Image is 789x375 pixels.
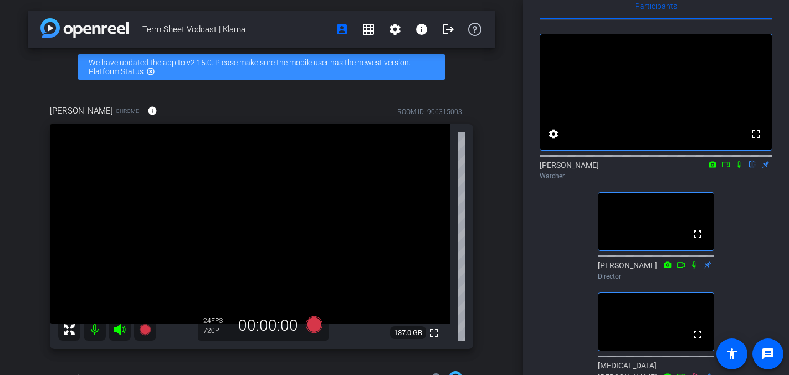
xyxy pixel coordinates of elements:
div: Director [598,271,714,281]
div: We have updated the app to v2.15.0. Please make sure the mobile user has the newest version. [78,54,445,80]
mat-icon: info [415,23,428,36]
a: Platform Status [89,67,144,76]
mat-icon: flip [746,159,759,169]
mat-icon: message [761,347,775,361]
div: [PERSON_NAME] [598,260,714,281]
span: FPS [211,317,223,325]
div: [PERSON_NAME] [540,160,772,181]
mat-icon: info [147,106,157,116]
mat-icon: fullscreen [749,127,762,141]
mat-icon: settings [547,127,560,141]
mat-icon: fullscreen [691,328,704,341]
img: app-logo [40,18,129,38]
div: 24 [203,316,231,325]
mat-icon: account_box [335,23,349,36]
mat-icon: logout [442,23,455,36]
mat-icon: accessibility [725,347,739,361]
div: Watcher [540,171,772,181]
div: 720P [203,326,231,335]
mat-icon: highlight_off [146,67,155,76]
span: Term Sheet Vodcast | Klarna [142,18,329,40]
div: ROOM ID: 906315003 [397,107,462,117]
span: 137.0 GB [390,326,426,340]
div: 00:00:00 [231,316,305,335]
span: Chrome [116,107,139,115]
mat-icon: grid_on [362,23,375,36]
mat-icon: settings [388,23,402,36]
span: Participants [635,2,677,10]
mat-icon: fullscreen [691,228,704,241]
span: [PERSON_NAME] [50,105,113,117]
mat-icon: fullscreen [427,326,440,340]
